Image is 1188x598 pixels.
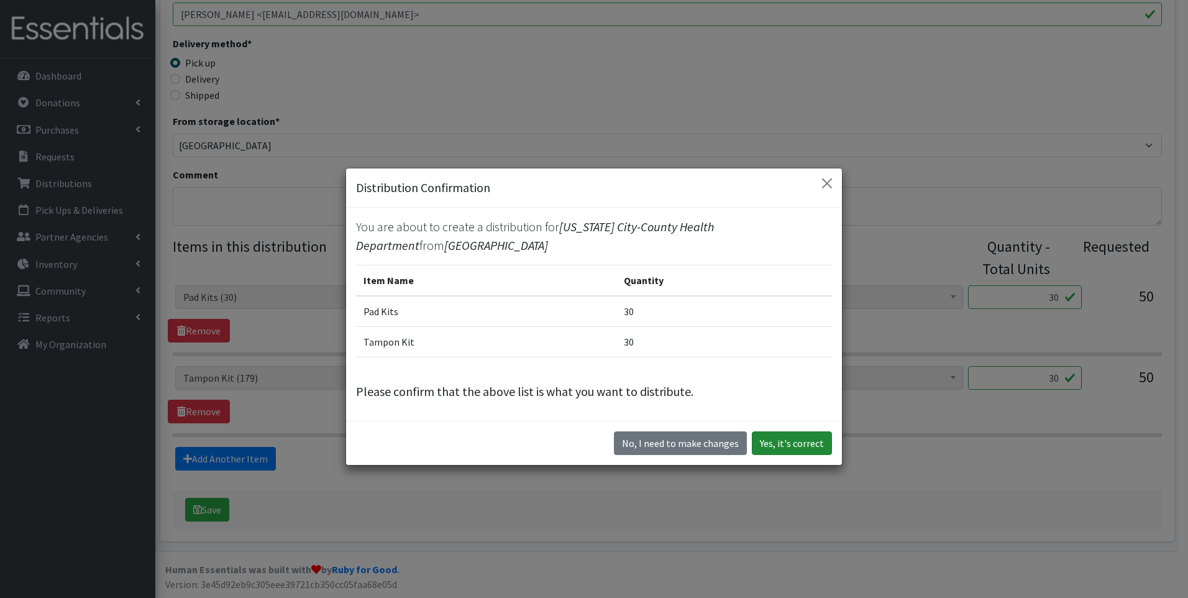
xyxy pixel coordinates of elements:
[356,265,616,296] th: Item Name
[356,219,714,253] span: [US_STATE] City-County Health Department
[356,296,616,327] td: Pad Kits
[444,237,548,253] span: [GEOGRAPHIC_DATA]
[752,431,832,455] button: Yes, it's correct
[356,218,832,255] p: You are about to create a distribution for from
[356,382,832,401] p: Please confirm that the above list is what you want to distribute.
[817,173,837,193] button: Close
[616,326,832,357] td: 30
[616,265,832,296] th: Quantity
[616,296,832,327] td: 30
[356,326,616,357] td: Tampon Kit
[614,431,747,455] button: No I need to make changes
[356,178,490,197] h5: Distribution Confirmation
